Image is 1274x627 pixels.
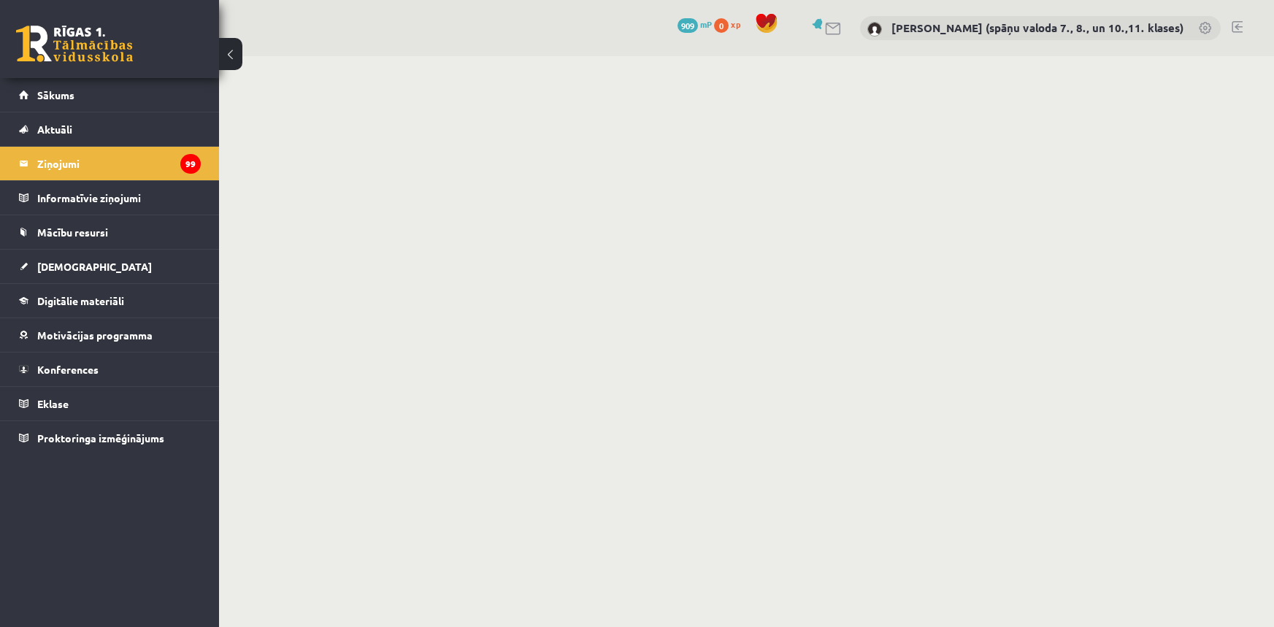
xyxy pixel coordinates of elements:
[37,328,153,342] span: Motivācijas programma
[19,112,201,146] a: Aktuāli
[714,18,729,33] span: 0
[19,421,201,455] a: Proktoringa izmēģinājums
[19,147,201,180] a: Ziņojumi99
[37,123,72,136] span: Aktuāli
[678,18,712,30] a: 909 mP
[731,18,740,30] span: xp
[19,78,201,112] a: Sākums
[37,363,99,376] span: Konferences
[19,353,201,386] a: Konferences
[37,397,69,410] span: Eklase
[16,26,133,62] a: Rīgas 1. Tālmācības vidusskola
[19,387,201,420] a: Eklase
[37,88,74,101] span: Sākums
[700,18,712,30] span: mP
[37,226,108,239] span: Mācību resursi
[19,284,201,318] a: Digitālie materiāli
[714,18,748,30] a: 0 xp
[19,318,201,352] a: Motivācijas programma
[37,147,201,180] legend: Ziņojumi
[678,18,698,33] span: 909
[867,22,882,36] img: Signe Sirmā (spāņu valoda 7., 8., un 10.,11. klases)
[19,215,201,249] a: Mācību resursi
[37,260,152,273] span: [DEMOGRAPHIC_DATA]
[891,20,1183,35] a: [PERSON_NAME] (spāņu valoda 7., 8., un 10.,11. klases)
[37,294,124,307] span: Digitālie materiāli
[180,154,201,174] i: 99
[19,250,201,283] a: [DEMOGRAPHIC_DATA]
[37,431,164,445] span: Proktoringa izmēģinājums
[19,181,201,215] a: Informatīvie ziņojumi
[37,181,201,215] legend: Informatīvie ziņojumi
